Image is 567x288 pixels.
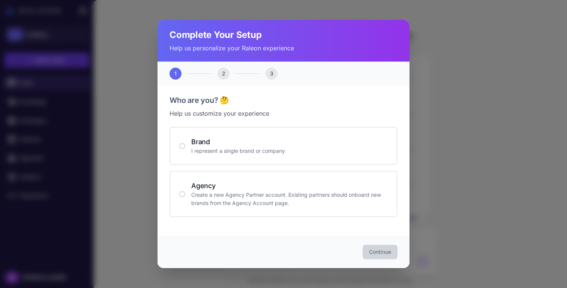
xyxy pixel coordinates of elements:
[169,29,397,41] h2: Complete Your Setup
[169,44,397,53] p: Help us personalize your Raleon experience
[191,137,388,147] h4: Brand
[169,68,181,80] div: 1
[217,68,229,80] div: 2
[191,147,388,155] p: I represent a single brand or company
[363,245,397,259] button: Continue
[265,68,277,80] div: 3
[169,95,397,106] h3: Who are you? 🤔
[191,191,388,207] p: Create a new Agency Partner account. Existing partners should onboard new brands from the Agency ...
[191,181,388,191] h4: Agency
[169,109,397,118] p: Help us customize your experience
[369,248,391,256] span: Continue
